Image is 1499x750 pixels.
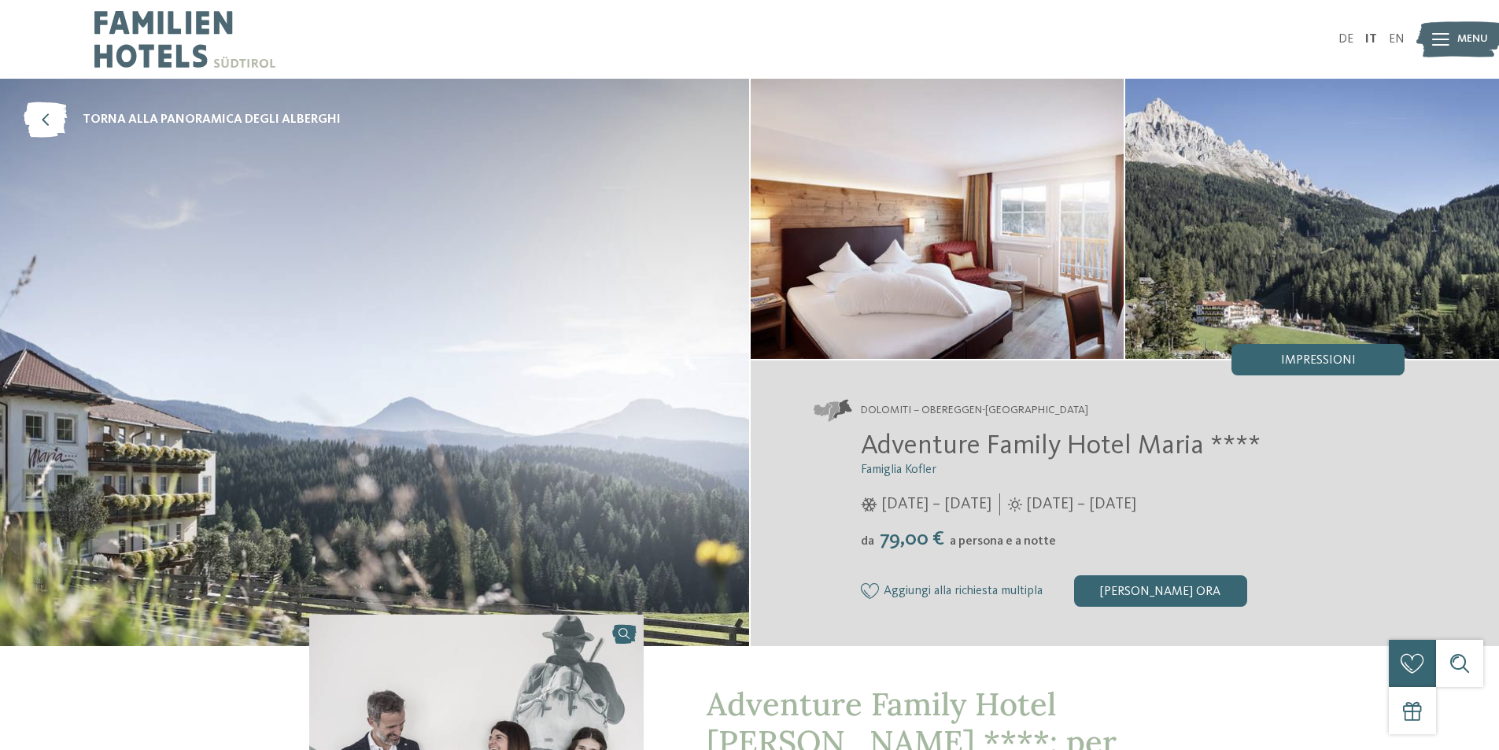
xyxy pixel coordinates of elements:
a: DE [1338,33,1353,46]
span: Menu [1457,31,1488,47]
span: Famiglia Kofler [861,464,936,476]
span: 79,00 € [876,529,948,549]
span: [DATE] – [DATE] [1026,493,1136,515]
span: Impressioni [1281,354,1356,367]
span: a persona e a notte [950,535,1056,548]
i: Orari d'apertura inverno [861,497,877,512]
img: Il family hotel a Obereggen per chi ama il piacere della scoperta [1125,79,1499,359]
span: Adventure Family Hotel Maria **** [861,432,1261,460]
span: da [861,535,874,548]
span: [DATE] – [DATE] [881,493,991,515]
img: Il family hotel a Obereggen per chi ama il piacere della scoperta [751,79,1124,359]
a: IT [1365,33,1377,46]
div: [PERSON_NAME] ora [1074,575,1247,607]
a: torna alla panoramica degli alberghi [24,102,341,138]
span: Dolomiti – Obereggen-[GEOGRAPHIC_DATA] [861,403,1088,419]
span: Aggiungi alla richiesta multipla [884,585,1043,599]
span: torna alla panoramica degli alberghi [83,111,341,128]
a: EN [1389,33,1405,46]
i: Orari d'apertura estate [1008,497,1022,512]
